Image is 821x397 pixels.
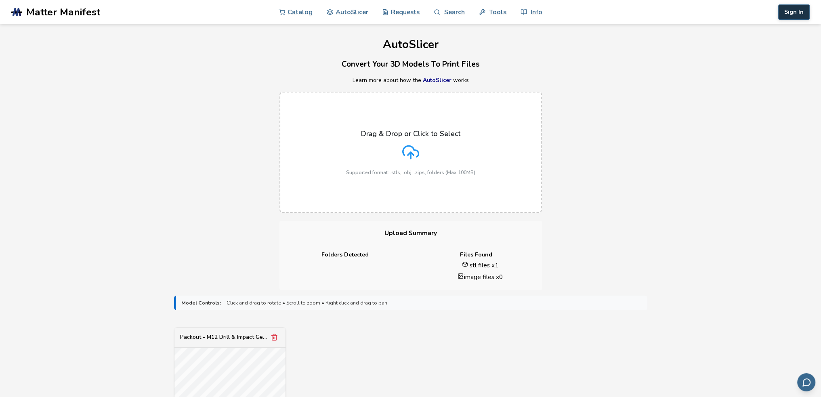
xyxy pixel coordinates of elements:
button: Remove model [269,332,280,343]
span: Matter Manifest [26,6,100,18]
a: AutoSlicer [423,76,451,84]
span: Click and drag to rotate • Scroll to zoom • Right click and drag to pan [227,300,387,306]
button: Send feedback via email [797,373,815,391]
h4: Folders Detected [285,252,405,258]
p: Drag & Drop or Click to Select [361,130,460,138]
strong: Model Controls: [181,300,221,306]
li: image files x 0 [424,273,536,281]
li: .stl files x 1 [424,261,536,269]
div: Packout - M12 Drill & Impact Gen 3 - Standard - PART B - V1.0.stl [180,334,269,340]
h4: Files Found [416,252,536,258]
p: Supported format: .stls, .obj, .zips, folders (Max 100MB) [346,170,475,175]
h3: Upload Summary [279,221,542,246]
button: Sign In [778,4,810,20]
